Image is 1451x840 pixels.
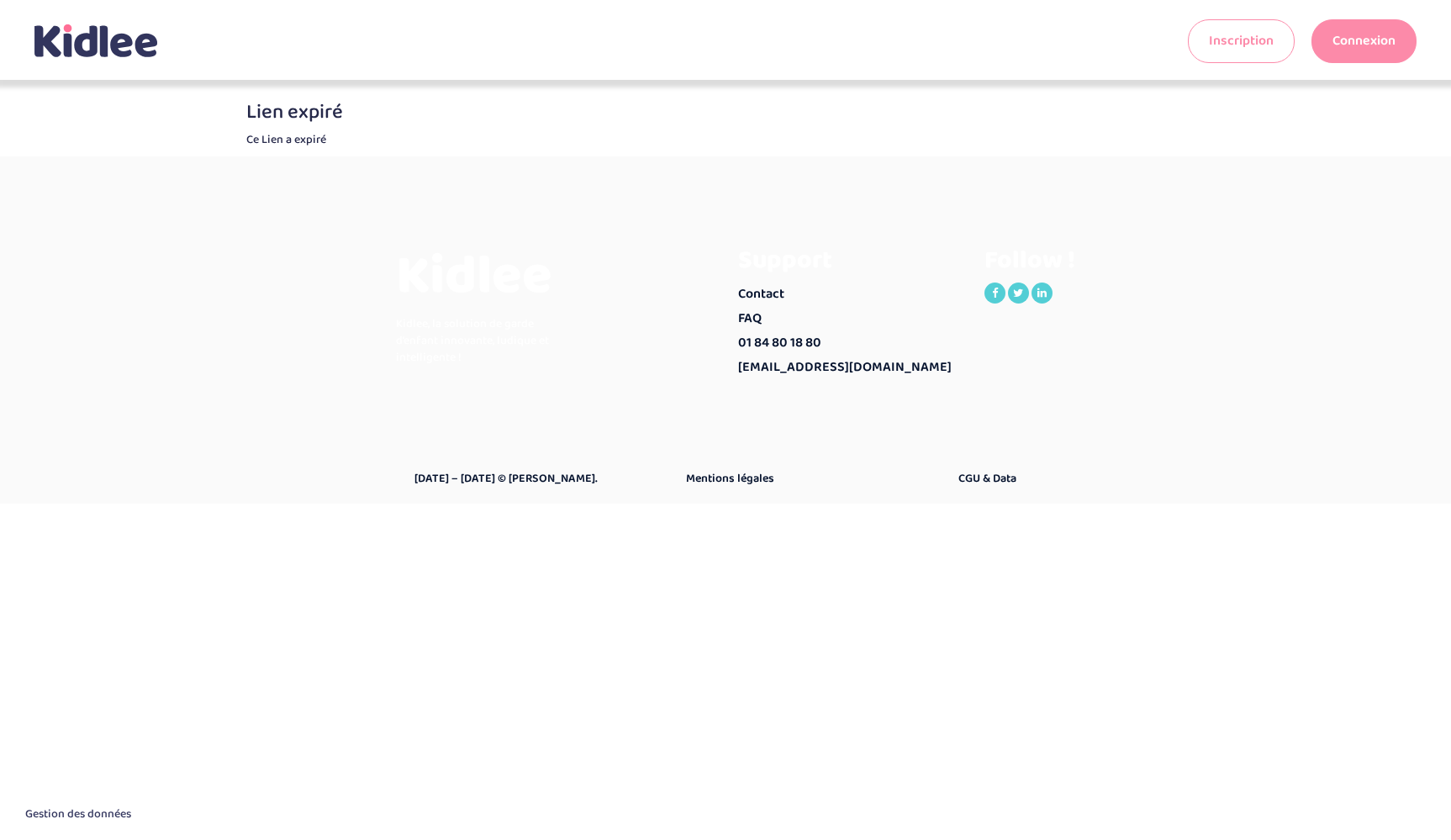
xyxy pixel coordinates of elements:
button: Gestion des données [15,797,141,832]
h3: Support [738,246,959,274]
a: Contact [738,283,959,307]
span: Gestion des données [25,807,131,822]
p: Kidlee, la solution de garde d’enfant innovante, ludique et intelligente ! [396,315,564,366]
a: [EMAIL_ADDRESS][DOMAIN_NAME] [738,356,959,380]
a: Mentions légales [686,470,932,487]
p: Ce Lien a expiré [246,131,1205,148]
a: [DATE] – [DATE] © [PERSON_NAME]. [414,470,661,487]
a: CGU & Data [958,470,1205,487]
h3: Follow ! [984,246,1206,274]
a: 01 84 80 18 80 [738,331,959,356]
h3: Lien expiré [246,101,1205,123]
a: Inscription [1188,19,1295,63]
a: FAQ [738,307,959,331]
h3: Kidlee [396,246,564,307]
a: Connexion [1311,19,1417,63]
